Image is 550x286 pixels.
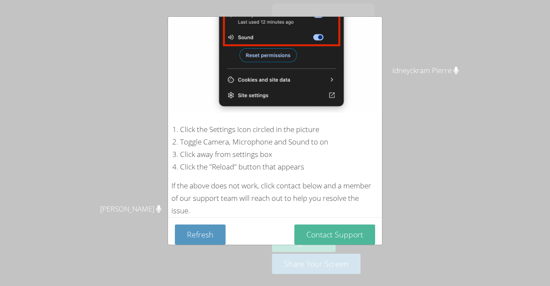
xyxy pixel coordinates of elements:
button: Refresh [175,224,226,245]
button: Contact Support [294,224,375,245]
li: Click away from settings box [180,148,379,161]
div: If the above does not work, click contact below and a member of our support team will reach out t... [171,180,379,217]
li: Toggle Camera, Microphone and Sound to on [180,136,379,148]
li: Click the "Reload" button that appears [180,161,379,173]
li: Click the Settings Icon circled in the picture [180,123,379,136]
